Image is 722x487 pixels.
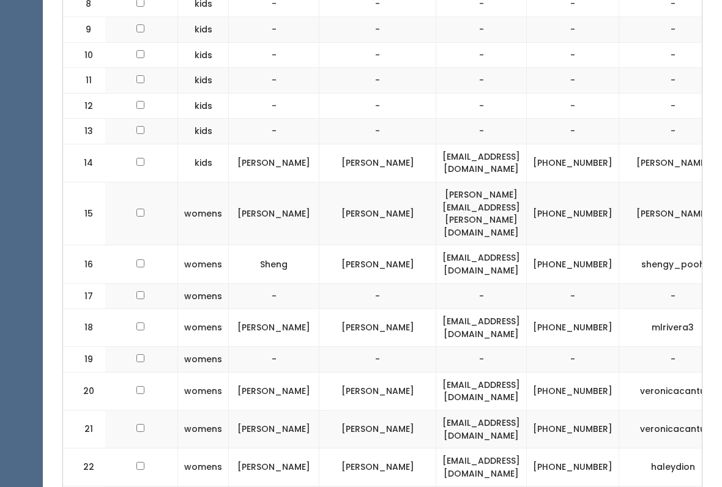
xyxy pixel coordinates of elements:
td: - [436,347,527,373]
td: - [229,347,319,373]
td: [PERSON_NAME] [229,372,319,410]
td: 10 [63,42,106,68]
td: [PHONE_NUMBER] [527,144,619,182]
td: [EMAIL_ADDRESS][DOMAIN_NAME] [436,144,527,182]
td: - [319,68,436,94]
td: 9 [63,17,106,42]
td: - [229,119,319,144]
td: - [436,68,527,94]
td: [EMAIL_ADDRESS][DOMAIN_NAME] [436,448,527,486]
td: [PERSON_NAME] [319,182,436,245]
td: [PERSON_NAME] [229,144,319,182]
td: womens [178,448,229,486]
td: womens [178,283,229,309]
td: - [319,119,436,144]
td: womens [178,372,229,410]
td: [EMAIL_ADDRESS][DOMAIN_NAME] [436,309,527,347]
td: [PERSON_NAME] [229,448,319,486]
td: 17 [63,283,106,309]
td: womens [178,309,229,347]
td: [EMAIL_ADDRESS][DOMAIN_NAME] [436,372,527,410]
td: - [436,17,527,42]
td: 21 [63,410,106,448]
td: 11 [63,68,106,94]
td: - [527,119,619,144]
td: kids [178,93,229,119]
td: - [527,283,619,309]
td: - [319,17,436,42]
td: 14 [63,144,106,182]
td: womens [178,410,229,448]
td: - [319,283,436,309]
td: [PERSON_NAME] [319,410,436,448]
td: Sheng [229,245,319,283]
td: - [319,347,436,373]
td: - [229,283,319,309]
td: [PHONE_NUMBER] [527,448,619,486]
td: - [527,42,619,68]
td: [PERSON_NAME] [229,309,319,347]
td: [PHONE_NUMBER] [527,182,619,245]
td: [EMAIL_ADDRESS][DOMAIN_NAME] [436,410,527,448]
td: 16 [63,245,106,283]
td: 12 [63,93,106,119]
td: - [319,93,436,119]
td: 20 [63,372,106,410]
td: - [436,42,527,68]
td: [PERSON_NAME] [319,144,436,182]
td: - [229,17,319,42]
td: womens [178,182,229,245]
td: kids [178,68,229,94]
td: kids [178,119,229,144]
td: [PHONE_NUMBER] [527,245,619,283]
td: - [229,42,319,68]
td: [PERSON_NAME] [319,309,436,347]
td: [PERSON_NAME] [229,182,319,245]
td: 18 [63,309,106,347]
td: [PERSON_NAME] [319,372,436,410]
td: 15 [63,182,106,245]
td: - [527,93,619,119]
td: [PHONE_NUMBER] [527,309,619,347]
td: - [319,42,436,68]
td: - [436,283,527,309]
td: [EMAIL_ADDRESS][DOMAIN_NAME] [436,245,527,283]
td: womens [178,347,229,373]
td: [PERSON_NAME] [229,410,319,448]
td: kids [178,42,229,68]
td: kids [178,17,229,42]
td: kids [178,144,229,182]
td: - [229,93,319,119]
td: - [436,119,527,144]
td: [PERSON_NAME] [319,448,436,486]
td: - [527,347,619,373]
td: [PERSON_NAME][EMAIL_ADDRESS][PERSON_NAME][DOMAIN_NAME] [436,182,527,245]
td: - [527,68,619,94]
td: - [436,93,527,119]
td: [PHONE_NUMBER] [527,410,619,448]
td: [PHONE_NUMBER] [527,372,619,410]
td: 19 [63,347,106,373]
td: - [229,68,319,94]
td: 22 [63,448,106,486]
td: - [527,17,619,42]
td: womens [178,245,229,283]
td: [PERSON_NAME] [319,245,436,283]
td: 13 [63,119,106,144]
